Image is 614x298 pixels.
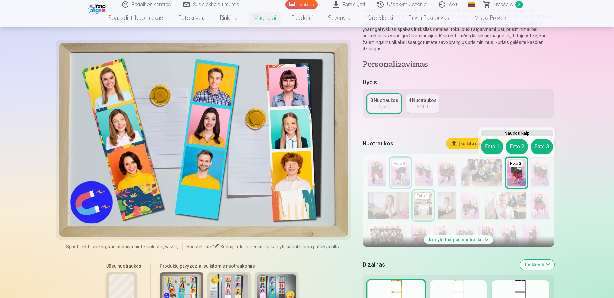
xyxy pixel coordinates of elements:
span: 2 [515,1,523,8]
button: Rodyti daugiau nuotraukų [424,235,493,244]
a: 3 Nuotraukos4,60 € [368,94,401,113]
span: Krepšelis [493,1,513,8]
div: 3 Nuotraukos [370,97,398,104]
a: Kalendoriai [359,9,401,27]
button: Įkelkite savo nuotraukas [446,138,515,149]
img: /fa2 [88,3,107,14]
a: Spausdinti nuotraukas [100,9,171,27]
button: Foto 2 [506,139,528,154]
h4: Personalizavimas [363,60,554,70]
a: Puodeliai [284,9,320,27]
button: Foto 1 [481,139,503,154]
h5: Dydis [363,78,554,87]
div: 4,60 € [378,104,391,110]
a: Visos prekės [457,9,514,27]
a: Fotoknyga [171,9,212,27]
span: " [244,244,246,249]
h6: Jūsų nuotraukos [106,263,141,269]
a: Magnetai [246,9,284,27]
h5: Nuotraukos [363,139,441,148]
button: Foto 3 [531,139,553,154]
h6: Produktų pavyzdžiai su kitomis nuotraukomis [157,263,301,269]
h5: Dizainas [363,260,515,269]
div: 4 Nuotraukos [409,97,437,104]
a: Rinkiniai [212,9,246,27]
span: " [212,244,214,249]
div: Foto 2 [509,160,523,167]
a: 4 Nuotraukos5,40 € [406,94,439,113]
a: Suvenyrai [320,9,359,27]
h6: Naudoti kaip [481,130,553,136]
div: 5,40 € [417,104,429,110]
span: Spustelėkite [186,244,212,249]
span: Redag. foto [221,244,244,249]
button: Išskleisti [520,260,554,270]
span: norėdami apkarpyti, pasukti arba pritaikyti filtrą [246,244,341,249]
a: Raktų pakabukas [401,9,457,27]
span: Spustelėkite vaizdą, kad atidarytumėte išplėstinį vaizdą [66,243,178,250]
